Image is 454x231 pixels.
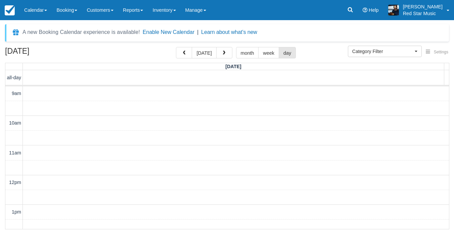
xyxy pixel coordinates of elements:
[403,3,443,10] p: [PERSON_NAME]
[403,10,443,17] p: Red Star Music
[22,28,140,36] div: A new Booking Calendar experience is available!
[12,91,21,96] span: 9am
[348,46,422,57] button: Category Filter
[422,47,452,57] button: Settings
[192,47,216,58] button: [DATE]
[258,47,279,58] button: week
[388,5,399,15] img: A1
[201,29,257,35] a: Learn about what's new
[143,29,194,36] button: Enable New Calendar
[9,150,21,155] span: 11am
[7,75,21,80] span: all-day
[279,47,296,58] button: day
[5,5,15,15] img: checkfront-main-nav-mini-logo.png
[9,180,21,185] span: 12pm
[9,120,21,126] span: 10am
[12,209,21,215] span: 1pm
[434,50,448,54] span: Settings
[225,64,241,69] span: [DATE]
[369,7,379,13] span: Help
[352,48,413,55] span: Category Filter
[236,47,259,58] button: month
[363,8,367,12] i: Help
[5,47,90,59] h2: [DATE]
[197,29,198,35] span: |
